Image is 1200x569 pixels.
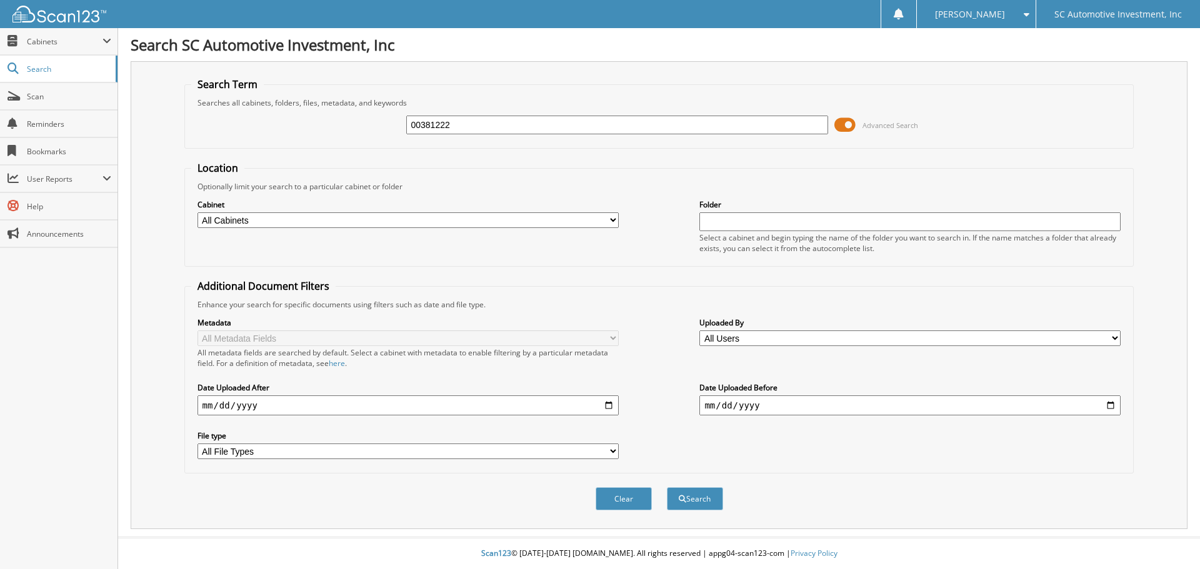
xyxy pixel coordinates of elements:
[27,119,111,129] span: Reminders
[699,232,1121,254] div: Select a cabinet and begin typing the name of the folder you want to search in. If the name match...
[197,395,619,415] input: start
[131,34,1187,55] h1: Search SC Automotive Investment, Inc
[27,201,111,212] span: Help
[197,430,619,441] label: File type
[191,181,1127,192] div: Optionally limit your search to a particular cabinet or folder
[791,548,837,558] a: Privacy Policy
[118,538,1200,569] div: © [DATE]-[DATE] [DOMAIN_NAME]. All rights reserved | appg04-scan123-com |
[699,199,1121,210] label: Folder
[27,229,111,239] span: Announcements
[481,548,511,558] span: Scan123
[935,11,1005,18] span: [PERSON_NAME]
[1054,11,1182,18] span: SC Automotive Investment, Inc
[862,121,918,130] span: Advanced Search
[596,487,652,510] button: Clear
[699,382,1121,393] label: Date Uploaded Before
[191,161,244,175] legend: Location
[1137,509,1200,569] iframe: Chat Widget
[197,199,619,210] label: Cabinet
[699,395,1121,415] input: end
[667,487,723,510] button: Search
[191,97,1127,108] div: Searches all cabinets, folders, files, metadata, and keywords
[329,358,345,369] a: here
[197,317,619,328] label: Metadata
[27,174,102,184] span: User Reports
[27,64,109,74] span: Search
[699,317,1121,328] label: Uploaded By
[197,347,619,369] div: All metadata fields are searched by default. Select a cabinet with metadata to enable filtering b...
[27,91,111,102] span: Scan
[191,279,336,293] legend: Additional Document Filters
[191,299,1127,310] div: Enhance your search for specific documents using filters such as date and file type.
[197,382,619,393] label: Date Uploaded After
[27,146,111,157] span: Bookmarks
[27,36,102,47] span: Cabinets
[191,77,264,91] legend: Search Term
[12,6,106,22] img: scan123-logo-white.svg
